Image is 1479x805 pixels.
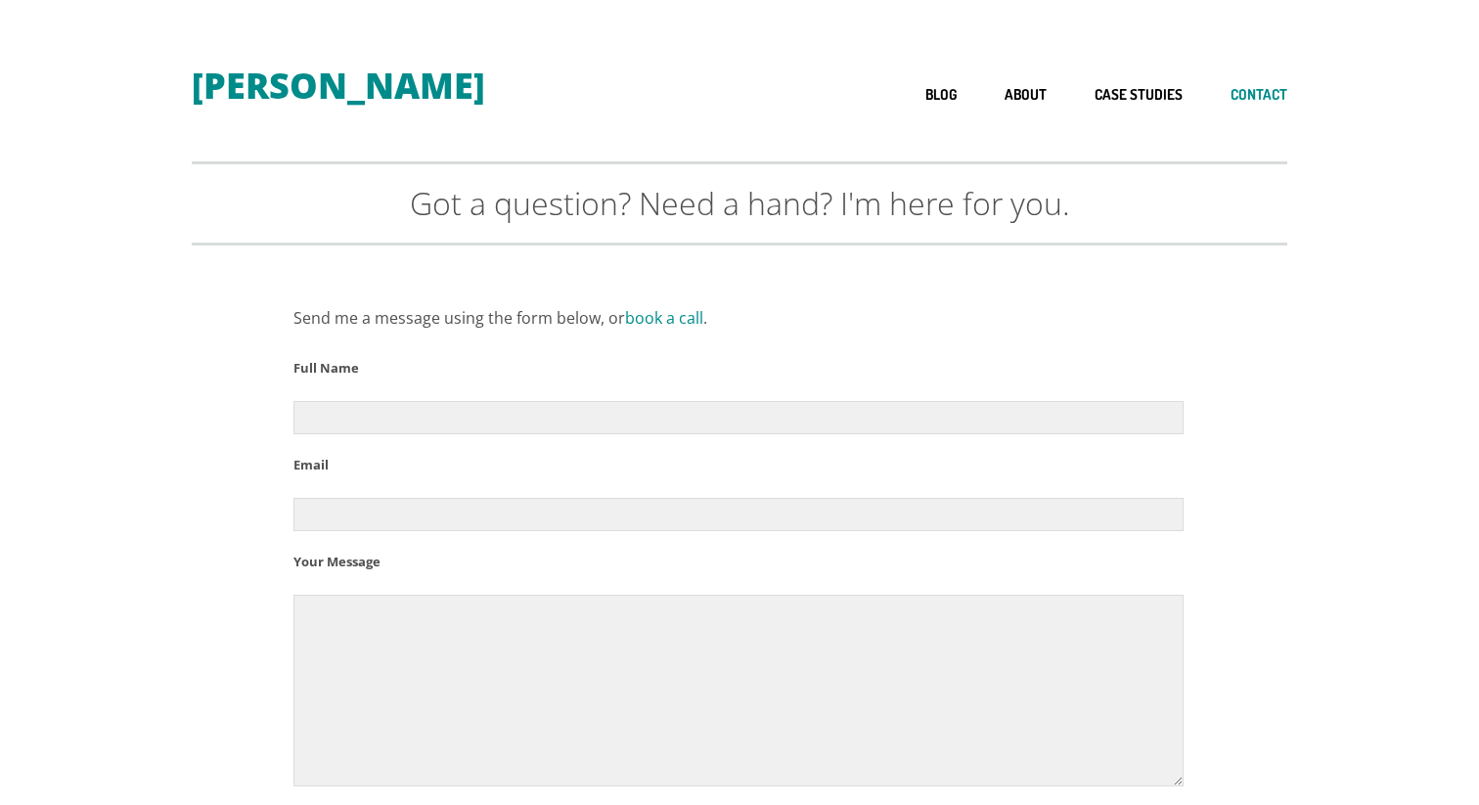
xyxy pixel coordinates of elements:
[1005,86,1047,105] a: About
[192,68,485,104] h1: [PERSON_NAME]
[1231,86,1287,105] a: Contact
[293,357,1184,380] p: Full Name
[925,86,957,105] a: Blog
[293,551,1184,573] p: Your Message
[293,304,1184,333] p: Send me a message using the form below, or .
[1095,86,1183,105] a: Case studies
[192,184,1287,223] p: Got a question? Need a hand? I'm here for you.
[293,454,1184,476] p: Email
[625,307,703,329] a: book a call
